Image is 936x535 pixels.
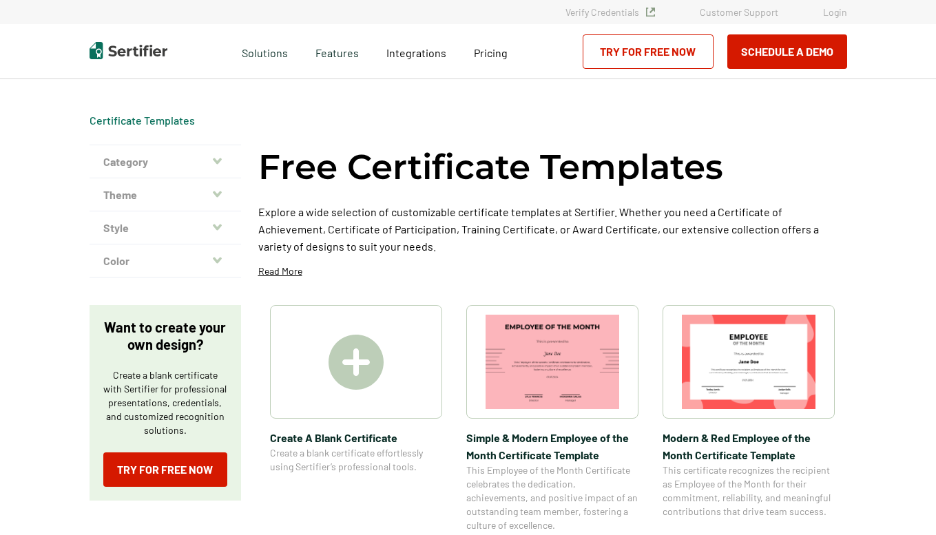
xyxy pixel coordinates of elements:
span: Solutions [242,43,288,60]
button: Style [90,211,241,244]
a: Simple & Modern Employee of the Month Certificate TemplateSimple & Modern Employee of the Month C... [466,305,638,532]
a: Modern & Red Employee of the Month Certificate TemplateModern & Red Employee of the Month Certifi... [663,305,835,532]
a: Login [823,6,847,18]
span: Create a blank certificate effortlessly using Sertifier’s professional tools. [270,446,442,474]
p: Want to create your own design? [103,319,227,353]
button: Theme [90,178,241,211]
button: Category [90,145,241,178]
img: Modern & Red Employee of the Month Certificate Template [682,315,815,409]
img: Verified [646,8,655,17]
h1: Free Certificate Templates [258,145,723,189]
a: Try for Free Now [583,34,714,69]
p: Explore a wide selection of customizable certificate templates at Sertifier. Whether you need a C... [258,203,847,255]
a: Verify Credentials [565,6,655,18]
span: Integrations [386,46,446,59]
p: Create a blank certificate with Sertifier for professional presentations, credentials, and custom... [103,368,227,437]
img: Simple & Modern Employee of the Month Certificate Template [486,315,619,409]
span: Pricing [474,46,508,59]
a: Customer Support [700,6,778,18]
span: Create A Blank Certificate [270,429,442,446]
a: Certificate Templates [90,114,195,127]
span: This Employee of the Month Certificate celebrates the dedication, achievements, and positive impa... [466,463,638,532]
div: Breadcrumb [90,114,195,127]
span: Modern & Red Employee of the Month Certificate Template [663,429,835,463]
img: Sertifier | Digital Credentialing Platform [90,42,167,59]
p: Read More [258,264,302,278]
span: Features [315,43,359,60]
span: Simple & Modern Employee of the Month Certificate Template [466,429,638,463]
a: Try for Free Now [103,452,227,487]
button: Color [90,244,241,277]
a: Integrations [386,43,446,60]
img: Create A Blank Certificate [329,335,384,390]
span: This certificate recognizes the recipient as Employee of the Month for their commitment, reliabil... [663,463,835,518]
a: Pricing [474,43,508,60]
